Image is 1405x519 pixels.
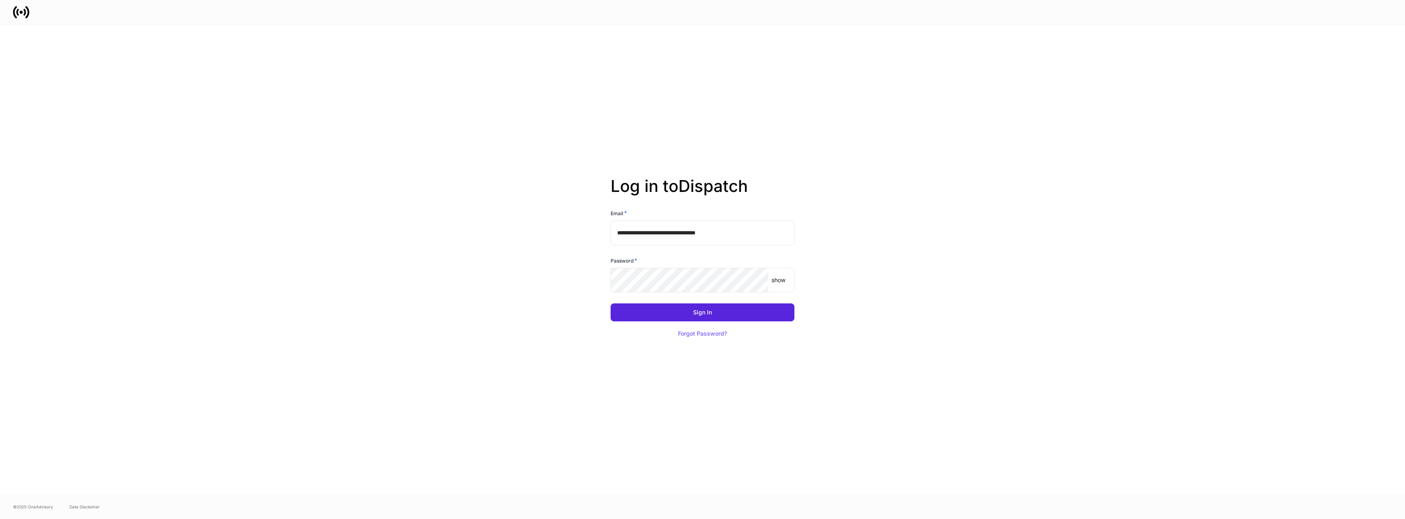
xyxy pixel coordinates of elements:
[13,503,53,510] span: © 2025 OneAdvisory
[611,209,627,217] h6: Email
[69,503,100,510] a: Data Disclaimer
[772,276,785,284] p: show
[693,310,712,315] div: Sign In
[678,331,727,336] div: Forgot Password?
[611,176,794,209] h2: Log in to Dispatch
[611,256,637,265] h6: Password
[668,325,737,343] button: Forgot Password?
[611,303,794,321] button: Sign In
